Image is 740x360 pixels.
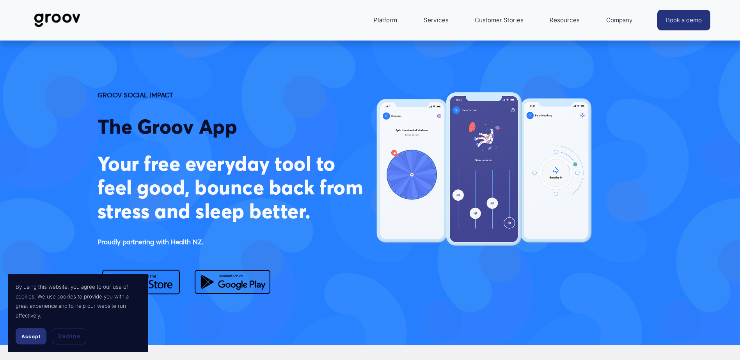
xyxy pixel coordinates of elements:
[98,238,203,246] strong: Proudly partnering with Health NZ.
[8,274,148,352] section: Cookie banner
[420,11,453,30] a: Services
[602,11,637,30] a: folder dropdown
[546,11,584,30] a: folder dropdown
[606,15,633,26] span: Company
[370,11,401,30] a: folder dropdown
[98,151,368,223] strong: Your free everyday tool to feel good, bounce back from stress and sleep better.
[16,328,46,344] button: Accept
[550,15,580,26] span: Resources
[98,91,173,99] strong: GROOV SOCIAL IMPACT
[16,282,140,320] p: By using this website, you agree to our use of cookies. We use cookies to provide you with a grea...
[21,334,41,339] span: Accept
[98,114,238,139] span: The Groov App
[52,328,86,344] button: Decline
[471,11,527,30] a: Customer Stories
[30,7,85,33] img: Groov | Workplace Science Platform | Unlock Performance | Drive Results
[58,333,80,340] span: Decline
[657,10,710,30] a: Book a demo
[374,15,397,26] span: Platform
